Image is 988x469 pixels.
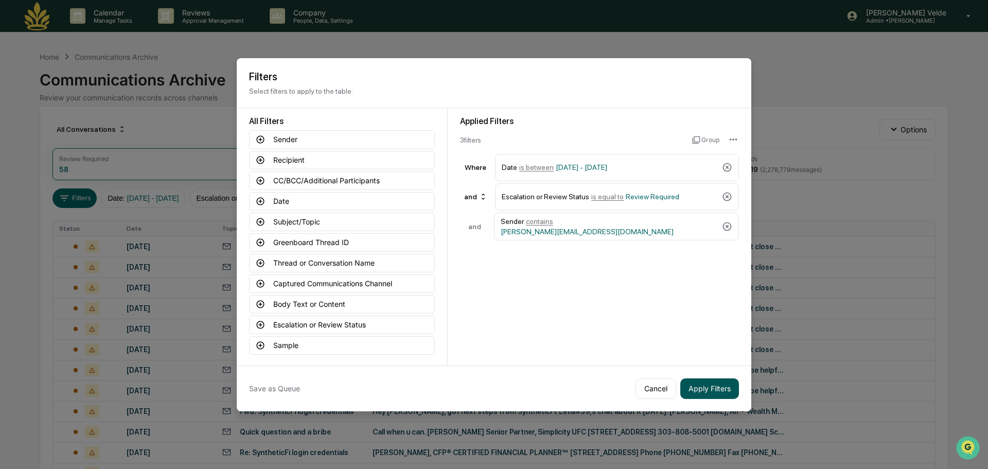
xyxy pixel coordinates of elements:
[460,136,684,144] div: 3 filter s
[249,378,300,399] button: Save as Queue
[501,217,718,236] div: Sender
[249,295,435,314] button: Body Text or Content
[85,183,128,193] span: Attestations
[109,140,112,148] span: •
[502,159,718,177] div: Date
[10,79,29,97] img: 1746055101610-c473b297-6a78-478c-a979-82029cc54cd1
[114,140,135,148] span: [DATE]
[175,82,187,94] button: Start new chat
[6,198,69,217] a: 🔎Data Lookup
[692,132,719,148] button: Group
[102,228,125,235] span: Pylon
[249,233,435,252] button: Greenboard Thread ID
[636,378,676,399] button: Cancel
[46,79,169,89] div: Start new chat
[32,140,107,148] span: [PERSON_NAME] Wealth
[249,130,435,149] button: Sender
[249,336,435,355] button: Sample
[10,184,19,192] div: 🖐️
[10,203,19,212] div: 🔎
[556,163,607,171] span: [DATE] - [DATE]
[460,116,739,126] div: Applied Filters
[249,151,435,169] button: Recipient
[22,79,40,97] img: 6558925923028_b42adfe598fdc8269267_72.jpg
[501,228,674,236] span: [PERSON_NAME][EMAIL_ADDRESS][DOMAIN_NAME]
[10,130,27,147] img: Chandler - Maia Wealth
[249,71,739,83] h2: Filters
[955,435,983,463] iframe: Open customer support
[249,316,435,334] button: Escalation or Review Status
[519,163,554,171] span: is between
[249,116,435,126] div: All Filters
[526,217,553,225] span: contains
[160,112,187,125] button: See all
[21,183,66,193] span: Preclearance
[680,378,739,399] button: Apply Filters
[591,193,624,201] span: is equal to
[10,114,66,123] div: Past conversations
[460,163,491,171] div: Where
[249,171,435,190] button: CC/BCC/Additional Participants
[502,188,718,206] div: Escalation or Review Status
[21,202,65,213] span: Data Lookup
[249,274,435,293] button: Captured Communications Channel
[27,47,170,58] input: Clear
[249,254,435,272] button: Thread or Conversation Name
[6,179,70,197] a: 🖐️Preclearance
[460,222,489,231] div: and
[46,89,142,97] div: We're available if you need us!
[10,22,187,38] p: How can we help?
[249,192,435,211] button: Date
[249,87,739,95] p: Select filters to apply to the table.
[626,193,679,201] span: Review Required
[249,213,435,231] button: Subject/Topic
[460,188,491,205] div: and
[73,227,125,235] a: Powered byPylon
[70,179,132,197] a: 🗄️Attestations
[75,184,83,192] div: 🗄️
